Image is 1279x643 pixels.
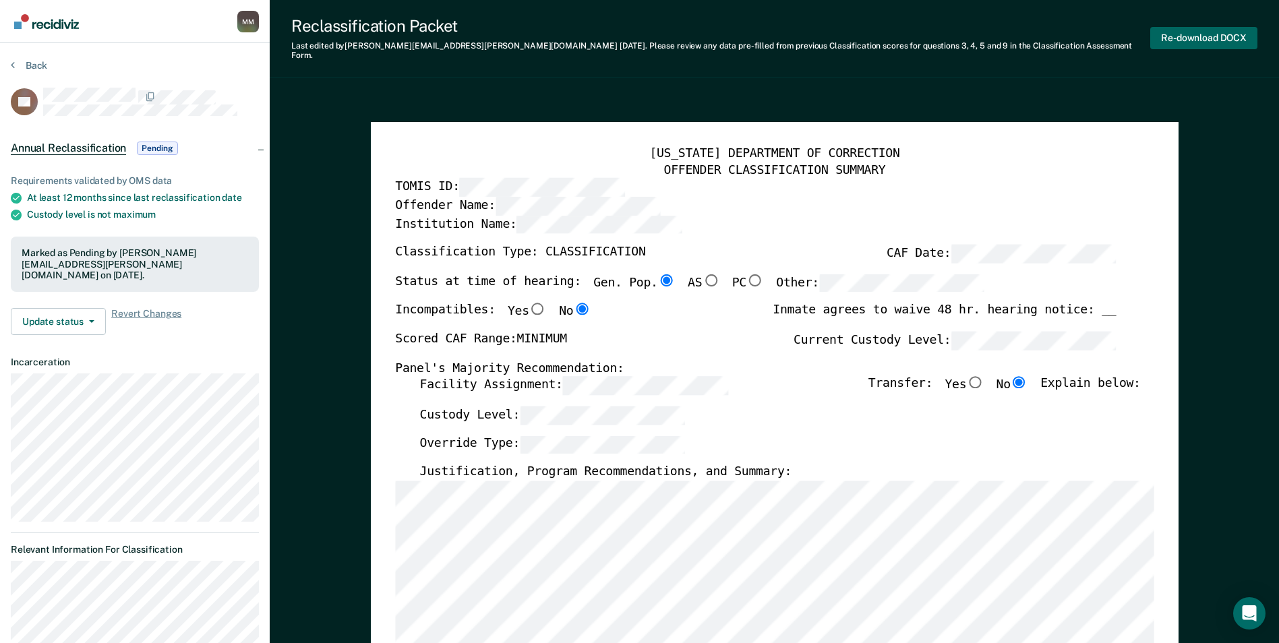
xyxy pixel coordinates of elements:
input: Gen. Pop. [657,274,675,286]
span: maximum [113,209,156,220]
input: Other: [819,274,984,292]
div: M M [237,11,259,32]
div: Marked as Pending by [PERSON_NAME][EMAIL_ADDRESS][PERSON_NAME][DOMAIN_NAME] on [DATE]. [22,247,248,281]
span: Pending [137,142,177,155]
img: Recidiviz [14,14,79,29]
label: Scored CAF Range: MINIMUM [395,331,567,349]
label: Custody Level: [419,406,685,424]
button: Re-download DOCX [1150,27,1257,49]
div: Panel's Majority Recommendation: [395,361,1116,377]
input: Offender Name: [495,196,660,214]
div: [US_STATE] DEPARTMENT OF CORRECTION [395,146,1154,162]
button: Back [11,59,47,71]
input: CAF Date: [951,244,1116,262]
label: TOMIS ID: [395,178,624,196]
div: Requirements validated by OMS data [11,175,259,187]
span: Revert Changes [111,308,181,335]
label: Offender Name: [395,196,661,214]
label: Gen. Pop. [593,274,676,292]
input: No [573,303,591,315]
label: Classification Type: CLASSIFICATION [395,244,645,262]
span: date [222,192,241,203]
label: CAF Date: [887,244,1116,262]
input: No [1011,376,1028,388]
input: Current Custody Level: [951,331,1116,349]
div: Incompatibles: [395,303,591,332]
dt: Incarceration [11,357,259,368]
label: Yes [945,376,984,394]
div: Inmate agrees to waive 48 hr. hearing notice: __ [773,303,1116,332]
input: Institution Name: [516,215,682,233]
label: Institution Name: [395,215,682,233]
span: Annual Reclassification [11,142,126,155]
label: Yes [508,303,547,321]
input: Custody Level: [520,406,685,424]
label: PC [732,274,763,292]
label: Facility Assignment: [419,376,727,394]
input: AS [702,274,719,286]
div: Transfer: Explain below: [868,376,1141,406]
input: Yes [966,376,984,388]
div: At least 12 months since last reclassification [27,192,259,204]
input: Yes [529,303,546,315]
button: Profile dropdown button [237,11,259,32]
label: No [996,376,1028,394]
div: Custody level is not [27,209,259,220]
dt: Relevant Information For Classification [11,544,259,555]
div: Status at time of hearing: [395,274,984,303]
button: Update status [11,308,106,335]
div: OFFENDER CLASSIFICATION SUMMARY [395,162,1154,178]
input: PC [746,274,764,286]
label: AS [688,274,719,292]
label: Other: [776,274,984,292]
input: Facility Assignment: [562,376,727,394]
label: Override Type: [419,435,685,453]
label: Justification, Program Recommendations, and Summary: [419,464,792,481]
span: [DATE] [620,41,645,51]
label: Current Custody Level: [794,331,1116,349]
div: Last edited by [PERSON_NAME][EMAIL_ADDRESS][PERSON_NAME][DOMAIN_NAME] . Please review any data pr... [291,41,1150,61]
div: Open Intercom Messenger [1233,597,1266,630]
input: Override Type: [520,435,685,453]
div: Reclassification Packet [291,16,1150,36]
input: TOMIS ID: [459,178,624,196]
label: No [559,303,591,321]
